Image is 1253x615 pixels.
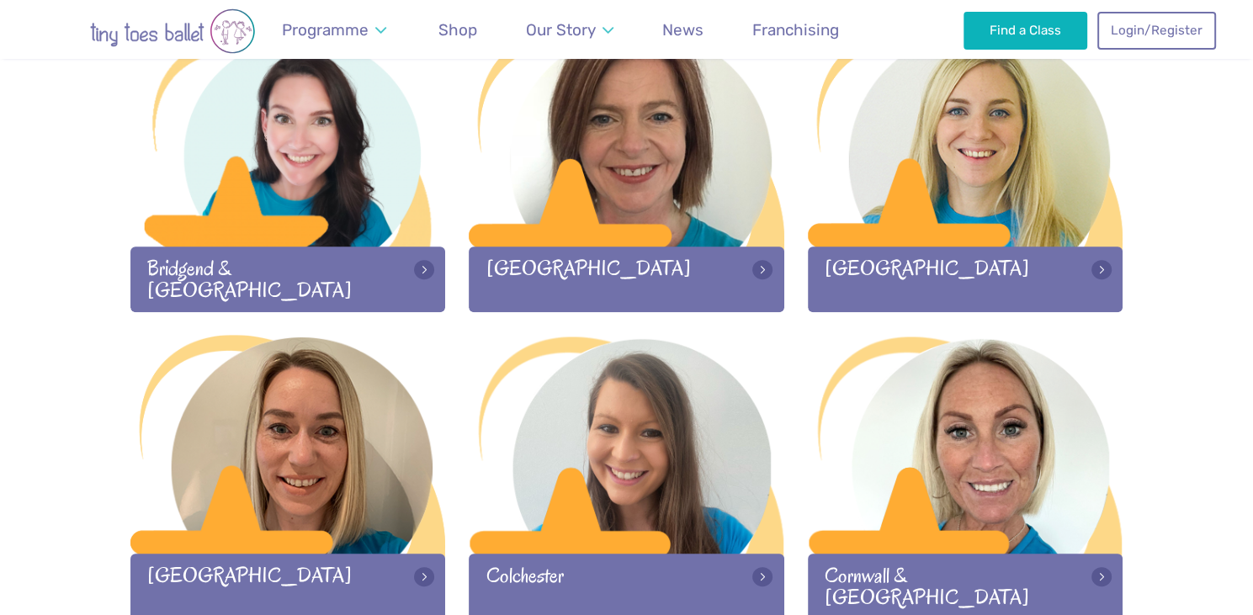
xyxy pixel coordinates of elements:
a: Programme [274,10,395,50]
a: Login/Register [1097,12,1215,49]
a: Find a Class [964,12,1087,49]
a: Franchising [745,10,847,50]
div: [GEOGRAPHIC_DATA] [469,247,784,311]
a: News [655,10,712,50]
div: Bridgend & [GEOGRAPHIC_DATA] [130,247,446,311]
span: Programme [282,20,369,40]
a: [GEOGRAPHIC_DATA] [469,28,784,311]
span: Shop [438,20,477,40]
a: Our Story [518,10,621,50]
span: News [662,20,703,40]
img: tiny toes ballet [38,8,307,54]
span: Franchising [752,20,839,40]
div: [GEOGRAPHIC_DATA] [808,247,1123,311]
a: [GEOGRAPHIC_DATA] [808,28,1123,311]
a: Shop [431,10,486,50]
span: Our Story [526,20,596,40]
a: Bridgend & [GEOGRAPHIC_DATA] [130,28,446,311]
